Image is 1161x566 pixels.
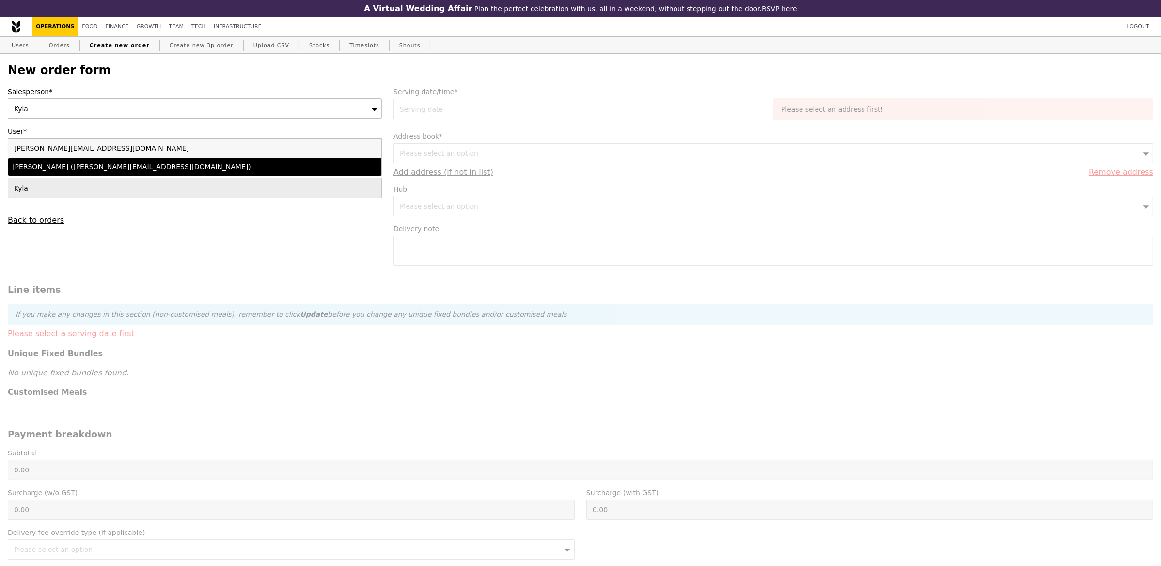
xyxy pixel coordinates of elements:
[166,37,237,54] a: Create new 3p order
[8,87,382,97] label: Salesperson*
[305,37,333,54] a: Stocks
[8,215,64,225] a: Back to orders
[8,127,382,136] label: User*
[102,17,133,36] a: Finance
[165,17,188,36] a: Team
[210,17,266,36] a: Infrastructure
[345,37,383,54] a: Timeslots
[364,4,472,13] h3: A Virtual Wedding Affair
[32,17,78,36] a: Operations
[250,37,293,54] a: Upload CSV
[14,105,28,113] span: Kyla
[133,17,165,36] a: Growth
[301,4,860,13] div: Plan the perfect celebration with us, all in a weekend, without stepping out the door.
[78,17,101,36] a: Food
[188,17,210,36] a: Tech
[1123,17,1153,36] a: Logout
[8,64,1153,77] h2: New order form
[86,37,154,54] a: Create new order
[8,37,33,54] a: Users
[762,5,797,13] a: RSVP here
[395,37,424,54] a: Shouts
[45,37,74,54] a: Orders
[12,162,286,172] div: [PERSON_NAME] ([PERSON_NAME][EMAIL_ADDRESS][DOMAIN_NAME])
[12,20,20,33] img: Grain logo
